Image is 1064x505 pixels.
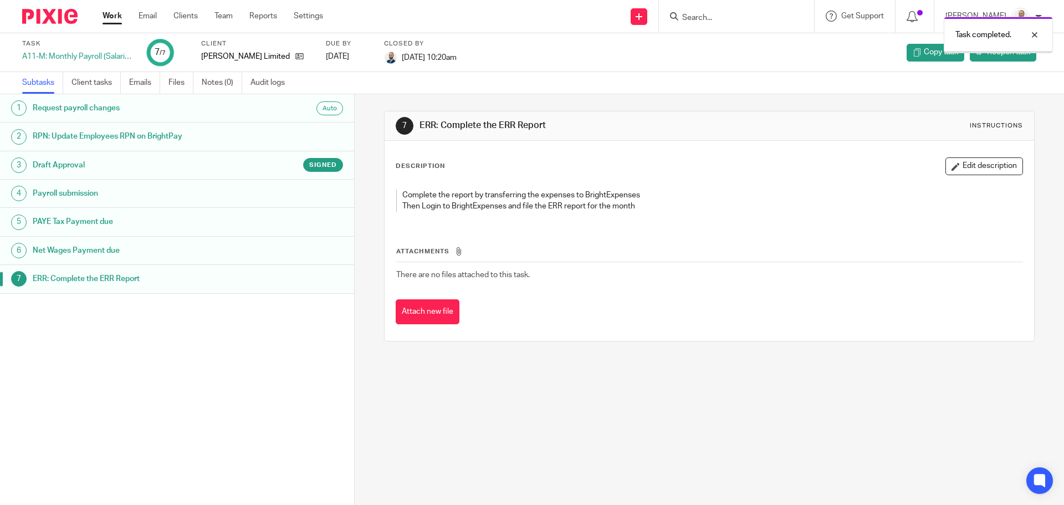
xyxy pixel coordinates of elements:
div: Instructions [970,121,1023,130]
div: 3 [11,157,27,173]
a: Team [214,11,233,22]
img: Mark%20LI%20profiler.png [1012,8,1030,25]
span: Attachments [396,248,449,254]
h1: Draft Approval [33,157,240,174]
img: Mark%20LI%20profiler.png [384,51,397,64]
div: Auto [316,101,343,115]
h1: ERR: Complete the ERR Report [33,271,240,287]
p: Complete the report by transferring the expenses to BrightExpenses [402,190,1000,201]
h1: Payroll submission [33,185,240,202]
p: Then Login to BrightExpenses and file the ERR report for the month [402,201,1000,212]
label: Due by [326,39,370,48]
div: 7 [11,271,27,287]
div: 2 [11,129,27,145]
p: Description [396,162,445,171]
h1: RPN: Update Employees RPN on BrightPay [33,128,240,145]
label: Closed by [384,39,457,48]
div: 7 [396,117,413,135]
a: Settings [294,11,323,22]
a: Work [103,11,122,22]
h1: Request payroll changes [33,100,240,116]
label: Client [201,39,312,48]
h1: ERR: Complete the ERR Report [420,120,733,131]
button: Attach new file [396,299,459,324]
p: Task completed. [955,29,1011,40]
small: /7 [160,50,166,56]
span: [DATE] 10:20am [402,53,457,61]
img: Pixie [22,9,78,24]
h1: PAYE Tax Payment due [33,213,240,230]
div: 6 [11,243,27,258]
p: [PERSON_NAME] Limited [201,51,290,62]
div: 1 [11,100,27,116]
a: Client tasks [71,72,121,94]
h1: Net Wages Payment due [33,242,240,259]
div: A11-M: Monthly Payroll (Salaried) [22,51,133,62]
label: Task [22,39,133,48]
button: Edit description [945,157,1023,175]
a: Audit logs [250,72,293,94]
span: Signed [309,160,337,170]
a: Emails [129,72,160,94]
a: Notes (0) [202,72,242,94]
a: Email [139,11,157,22]
span: There are no files attached to this task. [396,271,530,279]
a: Reports [249,11,277,22]
a: Clients [173,11,198,22]
a: Subtasks [22,72,63,94]
a: Files [168,72,193,94]
div: [DATE] [326,51,370,62]
div: 7 [155,46,166,59]
div: 5 [11,215,27,230]
div: 4 [11,186,27,201]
